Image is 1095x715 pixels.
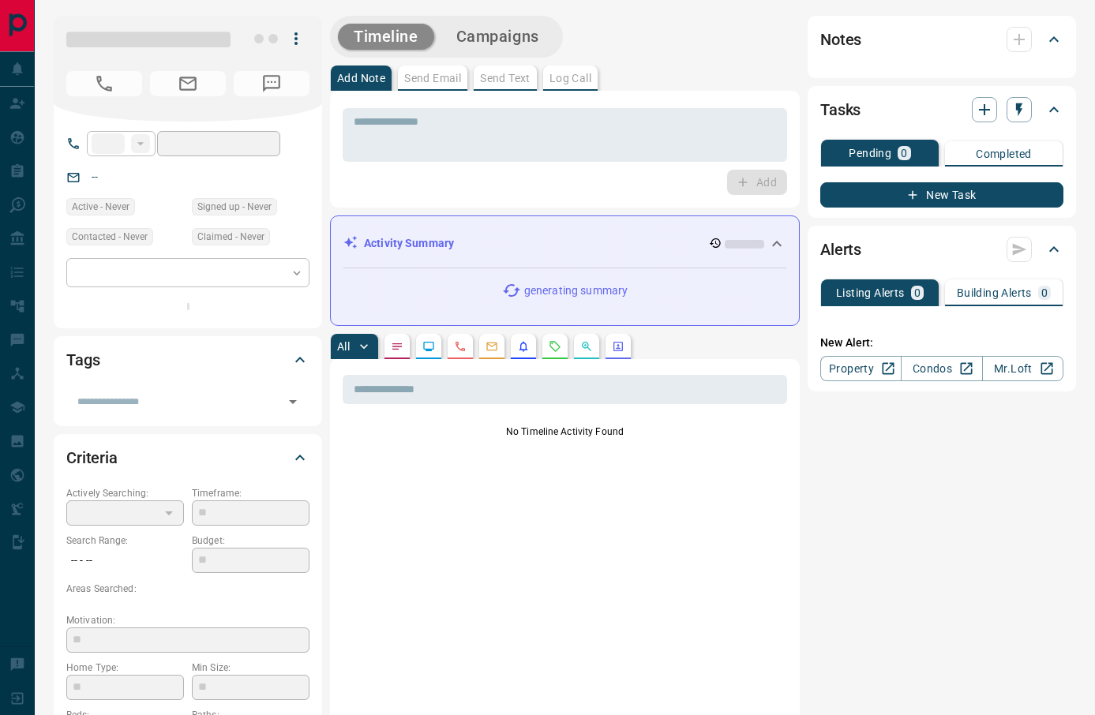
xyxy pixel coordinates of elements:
[150,71,226,96] span: No Email
[820,335,1063,351] p: New Alert:
[612,340,624,353] svg: Agent Actions
[197,199,272,215] span: Signed up - Never
[66,661,184,675] p: Home Type:
[454,340,467,353] svg: Calls
[72,199,129,215] span: Active - Never
[66,439,309,477] div: Criteria
[441,24,555,50] button: Campaigns
[337,341,350,352] p: All
[337,73,385,84] p: Add Note
[914,287,921,298] p: 0
[517,340,530,353] svg: Listing Alerts
[820,91,1063,129] div: Tasks
[66,582,309,596] p: Areas Searched:
[1041,287,1048,298] p: 0
[282,391,304,413] button: Open
[92,170,98,183] a: --
[343,229,786,258] div: Activity Summary
[422,340,435,353] svg: Lead Browsing Activity
[66,341,309,379] div: Tags
[192,661,309,675] p: Min Size:
[66,533,184,548] p: Search Range:
[820,97,861,122] h2: Tasks
[820,21,1063,58] div: Notes
[72,229,148,245] span: Contacted - Never
[524,283,628,299] p: generating summary
[192,533,309,548] p: Budget:
[197,229,264,245] span: Claimed - Never
[820,237,861,262] h2: Alerts
[901,356,982,381] a: Condos
[957,287,1032,298] p: Building Alerts
[66,71,142,96] span: No Number
[66,486,184,500] p: Actively Searching:
[192,486,309,500] p: Timeframe:
[820,356,902,381] a: Property
[343,425,787,439] p: No Timeline Activity Found
[820,182,1063,208] button: New Task
[580,340,593,353] svg: Opportunities
[66,548,184,574] p: -- - --
[234,71,309,96] span: No Number
[364,235,454,252] p: Activity Summary
[982,356,1063,381] a: Mr.Loft
[820,230,1063,268] div: Alerts
[338,24,434,50] button: Timeline
[901,148,907,159] p: 0
[66,613,309,627] p: Motivation:
[66,347,99,372] h2: Tags
[976,148,1032,159] p: Completed
[391,340,403,353] svg: Notes
[836,287,905,298] p: Listing Alerts
[849,148,891,159] p: Pending
[549,340,561,353] svg: Requests
[486,340,498,353] svg: Emails
[66,445,118,470] h2: Criteria
[820,27,861,52] h2: Notes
